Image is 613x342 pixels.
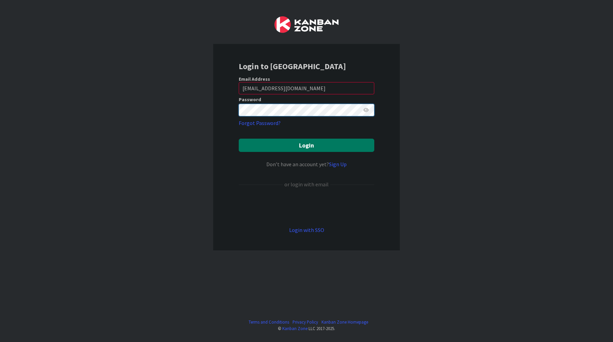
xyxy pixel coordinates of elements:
img: Kanban Zone [274,16,339,33]
a: Privacy Policy [293,319,318,325]
a: Sign Up [329,161,347,168]
div: © LLC 2017- 2025 . [245,325,368,332]
b: Login to [GEOGRAPHIC_DATA] [239,61,346,72]
div: or login with email [283,180,330,188]
a: Kanban Zone [282,326,308,331]
label: Email Address [239,76,270,82]
iframe: Kirjaudu Google-tilillä -painike [235,200,378,215]
a: Login with SSO [289,227,324,233]
a: Terms and Conditions [249,319,289,325]
a: Kanban Zone Homepage [321,319,368,325]
div: Don’t have an account yet? [239,160,374,168]
a: Forgot Password? [239,119,281,127]
label: Password [239,97,261,102]
button: Login [239,139,374,152]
